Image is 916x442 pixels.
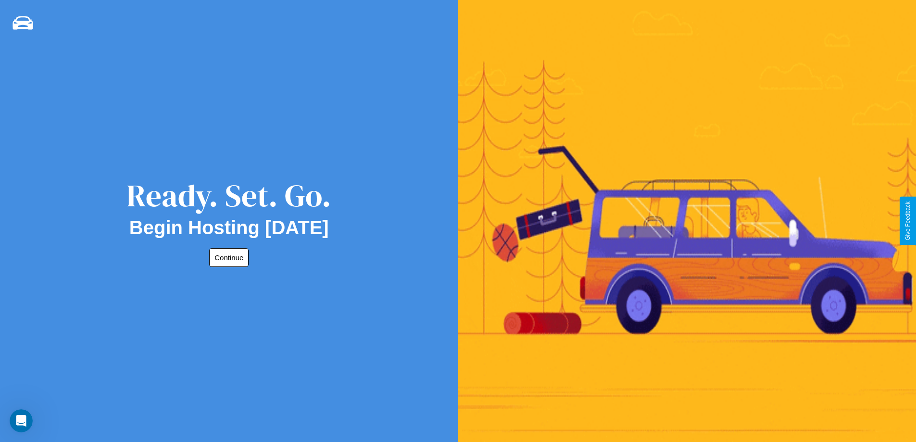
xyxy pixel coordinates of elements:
[10,409,33,432] iframe: Intercom live chat
[209,248,249,267] button: Continue
[904,202,911,240] div: Give Feedback
[126,174,331,217] div: Ready. Set. Go.
[129,217,329,239] h2: Begin Hosting [DATE]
